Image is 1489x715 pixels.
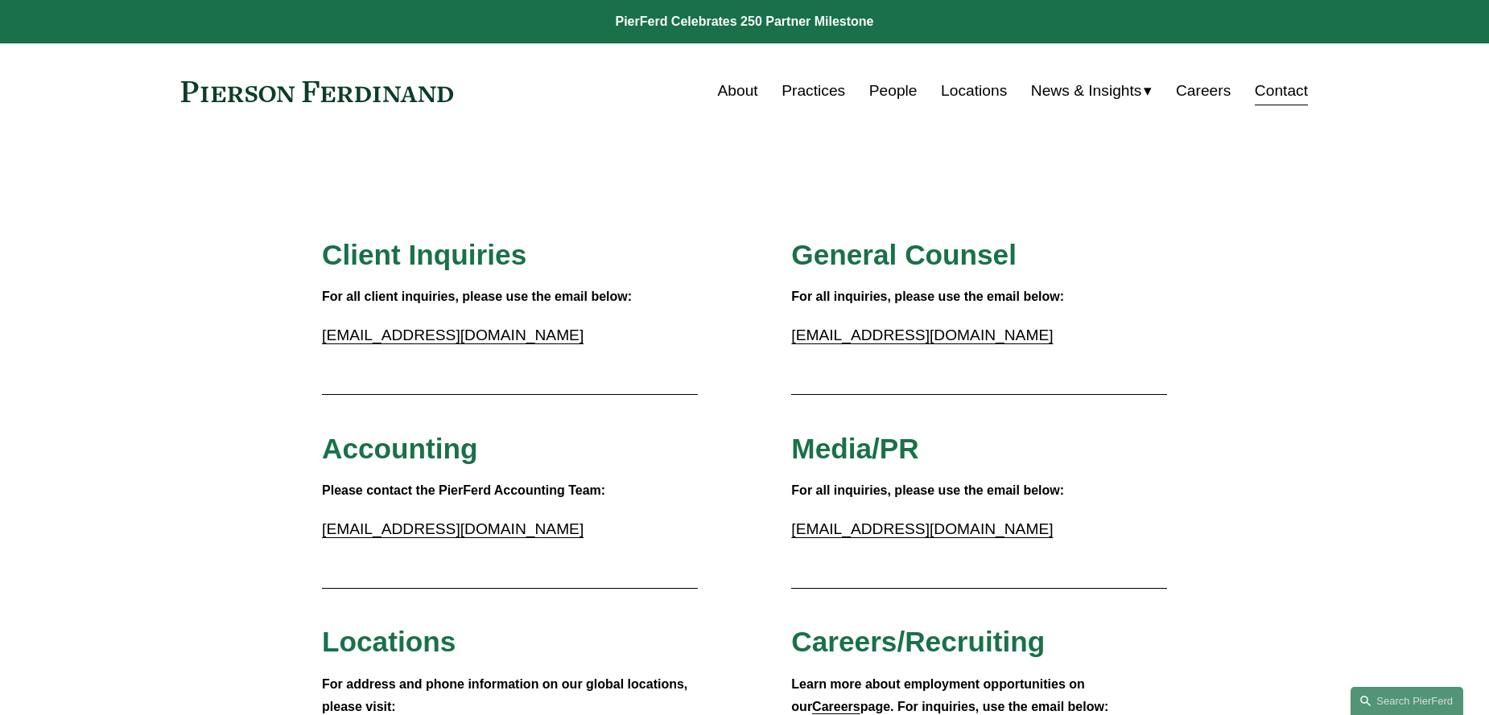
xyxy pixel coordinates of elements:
[791,290,1064,303] strong: For all inquiries, please use the email below:
[1351,687,1463,715] a: Search this site
[791,327,1053,343] a: [EMAIL_ADDRESS][DOMAIN_NAME]
[1255,76,1308,106] a: Contact
[322,483,605,497] strong: Please contact the PierFerd Accounting Team:
[812,700,860,713] a: Careers
[322,626,456,657] span: Locations
[791,239,1017,270] span: General Counsel
[791,677,1088,714] strong: Learn more about employment opportunities on our
[1031,76,1153,106] a: folder dropdown
[322,239,526,270] span: Client Inquiries
[941,76,1007,106] a: Locations
[322,520,584,537] a: [EMAIL_ADDRESS][DOMAIN_NAME]
[322,290,632,303] strong: For all client inquiries, please use the email below:
[791,483,1064,497] strong: For all inquiries, please use the email below:
[718,76,758,106] a: About
[860,700,1109,713] strong: page. For inquiries, use the email below:
[869,76,918,106] a: People
[1176,76,1231,106] a: Careers
[791,626,1045,657] span: Careers/Recruiting
[322,433,478,464] span: Accounting
[782,76,845,106] a: Practices
[322,327,584,343] a: [EMAIL_ADDRESS][DOMAIN_NAME]
[1031,77,1142,105] span: News & Insights
[322,677,691,714] strong: For address and phone information on our global locations, please visit:
[791,520,1053,537] a: [EMAIL_ADDRESS][DOMAIN_NAME]
[791,433,918,464] span: Media/PR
